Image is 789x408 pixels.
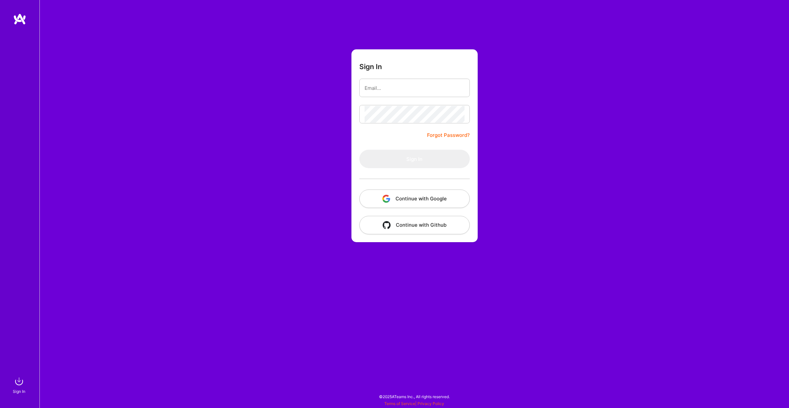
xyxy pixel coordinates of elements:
[359,216,470,234] button: Continue with Github
[13,13,26,25] img: logo
[359,190,470,208] button: Continue with Google
[427,131,470,139] a: Forgot Password?
[382,195,390,203] img: icon
[14,375,26,395] a: sign inSign In
[383,221,391,229] img: icon
[39,388,789,405] div: © 2025 ATeams Inc., All rights reserved.
[359,150,470,168] button: Sign In
[384,401,415,406] a: Terms of Service
[13,388,25,395] div: Sign In
[359,63,382,71] h3: Sign In
[12,375,26,388] img: sign in
[384,401,444,406] span: |
[418,401,444,406] a: Privacy Policy
[365,80,465,96] input: Email...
